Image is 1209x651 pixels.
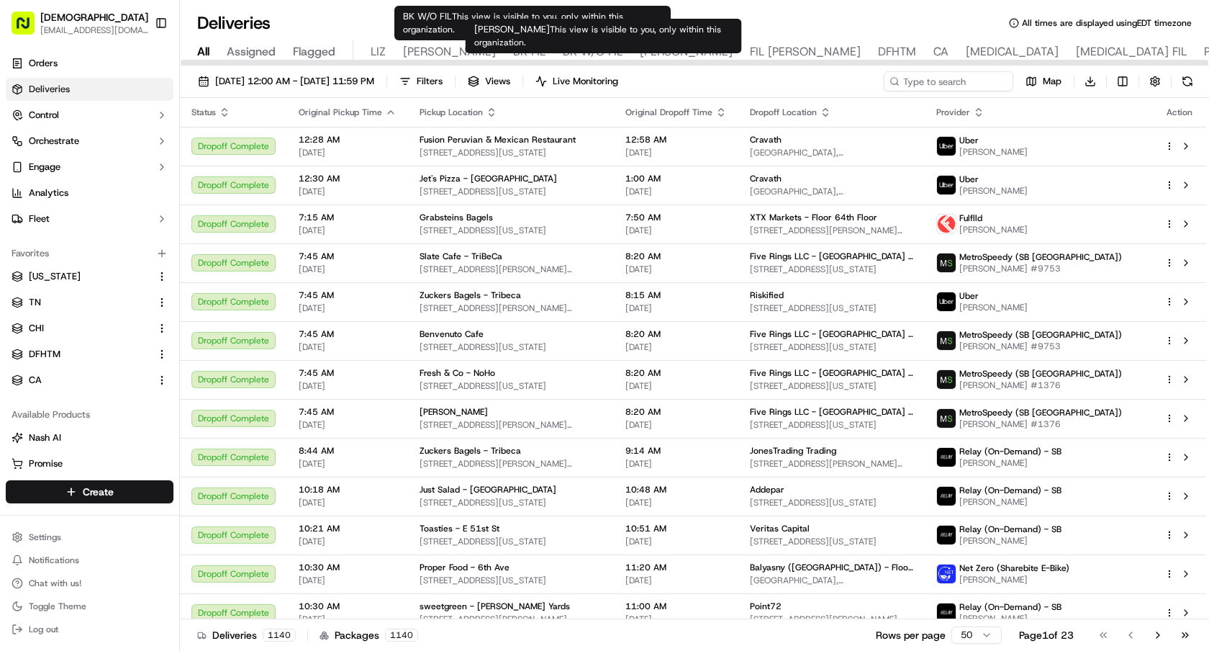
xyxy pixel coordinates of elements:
[959,601,1061,613] span: Relay (On-Demand) - SB
[959,446,1061,457] span: Relay (On-Demand) - SB
[750,562,913,573] span: Balyasny ([GEOGRAPHIC_DATA]) - Floor 35
[937,565,956,583] img: net_zero_logo.png
[116,277,237,303] a: 💻API Documentation
[625,406,727,418] span: 8:20 AM
[299,445,397,457] span: 8:44 AM
[371,43,386,60] span: LIZ
[29,601,86,612] span: Toggle Theme
[959,418,1122,430] span: [PERSON_NAME] #1376
[29,212,50,225] span: Fleet
[625,264,727,275] span: [DATE]
[37,93,259,108] input: Got a question? Start typing here...
[6,6,149,40] button: [DEMOGRAPHIC_DATA][EMAIL_ADDRESS][DOMAIN_NAME]
[420,445,521,457] span: Zuckers Bagels - Tribeca
[466,19,742,53] div: [PERSON_NAME]
[750,497,913,508] span: [STREET_ADDRESS][US_STATE]
[420,173,557,184] span: Jet's Pizza - [GEOGRAPHIC_DATA]
[625,289,727,301] span: 8:15 AM
[750,186,913,197] span: [GEOGRAPHIC_DATA], [STREET_ADDRESS][US_STATE]
[750,458,913,470] span: [STREET_ADDRESS][PERSON_NAME][US_STATE]
[29,322,44,335] span: CHI
[529,71,625,91] button: Live Monitoring
[750,134,782,145] span: Cravath
[625,251,727,262] span: 8:20 AM
[403,11,623,35] span: This view is visible to you, only within this organization.
[1164,107,1195,118] div: Action
[12,374,150,387] a: CA
[959,251,1122,263] span: MetroSpeedy (SB [GEOGRAPHIC_DATA])
[299,328,397,340] span: 7:45 AM
[6,480,173,503] button: Create
[959,302,1028,313] span: [PERSON_NAME]
[750,212,877,223] span: XTX Markets - Floor 64th Floor
[29,83,70,96] span: Deliveries
[6,369,173,392] button: CA
[420,147,602,158] span: [STREET_ADDRESS][US_STATE]
[299,562,397,573] span: 10:30 AM
[625,302,727,314] span: [DATE]
[6,242,173,265] div: Favorites
[750,264,913,275] span: [STREET_ADDRESS][US_STATE]
[959,380,1122,391] span: [PERSON_NAME] #1376
[553,75,618,88] span: Live Monitoring
[29,457,63,470] span: Promise
[65,138,236,152] div: Start new chat
[6,156,173,179] button: Engage
[6,104,173,127] button: Control
[420,134,576,145] span: Fusion Peruvian & Mexican Restaurant
[625,225,727,236] span: [DATE]
[750,601,782,612] span: Point72
[6,78,173,101] a: Deliveries
[750,406,913,418] span: Five Rings LLC - [GEOGRAPHIC_DATA] - Floor 30
[420,406,488,418] span: [PERSON_NAME]
[420,536,602,547] span: [STREET_ADDRESS][US_STATE]
[197,12,271,35] h1: Deliveries
[420,107,483,118] span: Pickup Location
[1019,628,1074,642] div: Page 1 of 23
[959,485,1061,496] span: Relay (On-Demand) - SB
[750,445,836,457] span: JonesTrading Trading
[420,614,602,625] span: [STREET_ADDRESS][PERSON_NAME][US_STATE]
[12,431,168,444] a: Nash AI
[6,265,173,288] button: [US_STATE]
[420,341,602,353] span: [STREET_ADDRESS][US_STATE]
[299,380,397,392] span: [DATE]
[14,14,43,43] img: Nash
[122,223,127,235] span: •
[959,341,1122,352] span: [PERSON_NAME] #9753
[101,318,174,329] a: Powered byPylon
[420,562,510,573] span: Proper Food - 6th Ave
[215,75,374,88] span: [DATE] 12:00 AM - [DATE] 11:59 PM
[14,210,37,233] img: Klarizel Pensader
[12,322,150,335] a: CHI
[937,370,956,389] img: metro_speed_logo.png
[263,629,296,642] div: 1140
[959,457,1061,469] span: [PERSON_NAME]
[625,562,727,573] span: 11:20 AM
[130,223,159,235] span: [DATE]
[83,485,114,499] span: Create
[299,107,382,118] span: Original Pickup Time
[136,283,231,297] span: API Documentation
[191,107,216,118] span: Status
[485,75,510,88] span: Views
[420,186,602,197] span: [STREET_ADDRESS][US_STATE]
[750,251,913,262] span: Five Rings LLC - [GEOGRAPHIC_DATA] - Floor 30
[420,497,602,508] span: [STREET_ADDRESS][US_STATE]
[14,58,262,81] p: Welcome 👋
[959,368,1122,380] span: MetroSpeedy (SB [GEOGRAPHIC_DATA])
[959,524,1061,535] span: Relay (On-Demand) - SB
[40,24,148,36] span: [EMAIL_ADDRESS][DOMAIN_NAME]
[937,253,956,272] img: metro_speed_logo.png
[959,146,1028,158] span: [PERSON_NAME]
[625,484,727,495] span: 10:48 AM
[6,527,173,547] button: Settings
[6,426,173,449] button: Nash AI
[420,484,556,495] span: Just Salad - [GEOGRAPHIC_DATA]
[6,343,173,366] button: DFHTM
[6,52,173,75] a: Orders
[29,431,61,444] span: Nash AI
[750,289,784,301] span: Riskified
[420,225,602,236] span: [STREET_ADDRESS][US_STATE]
[40,10,148,24] span: [DEMOGRAPHIC_DATA]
